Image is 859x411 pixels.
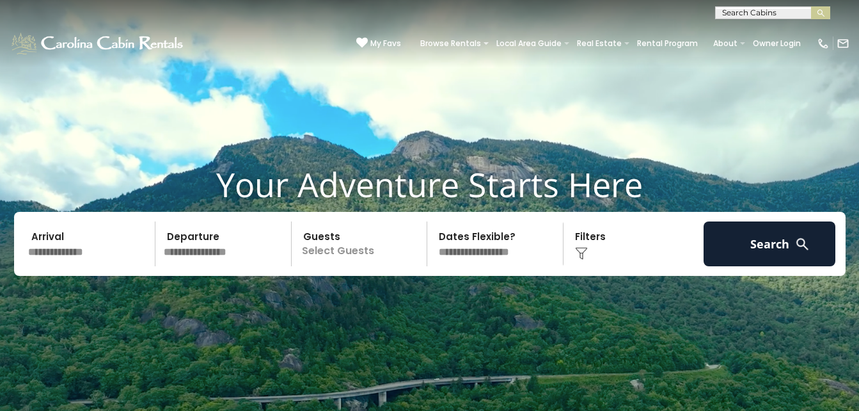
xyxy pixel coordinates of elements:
a: Local Area Guide [490,35,568,52]
a: My Favs [356,37,401,50]
a: About [707,35,744,52]
a: Real Estate [571,35,628,52]
a: Rental Program [631,35,704,52]
a: Browse Rentals [414,35,487,52]
a: Owner Login [746,35,807,52]
h1: Your Adventure Starts Here [10,165,849,204]
span: My Favs [370,38,401,49]
p: Select Guests [296,222,427,266]
img: White-1-1-2.png [10,31,187,56]
img: filter--v1.png [575,247,588,260]
img: phone-regular-white.png [817,37,830,50]
button: Search [704,222,836,266]
img: mail-regular-white.png [837,37,849,50]
img: search-regular-white.png [794,236,810,252]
